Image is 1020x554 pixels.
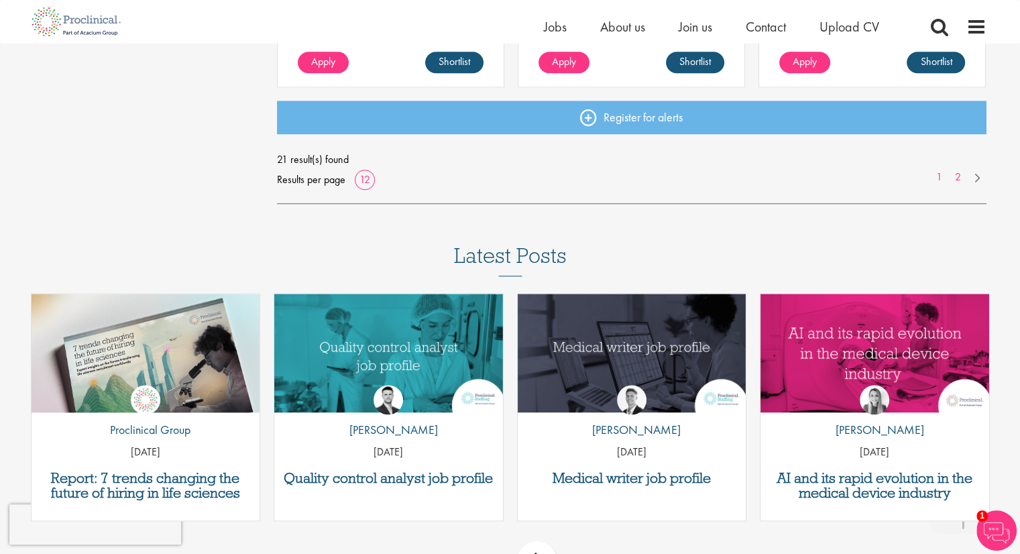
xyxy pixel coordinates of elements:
[760,445,989,460] p: [DATE]
[582,385,681,445] a: George Watson [PERSON_NAME]
[100,421,190,439] p: Proclinical Group
[767,471,982,500] a: AI and its rapid evolution in the medical device industry
[976,510,988,522] span: 1
[277,101,986,134] a: Register for alerts
[826,421,924,439] p: [PERSON_NAME]
[374,385,403,414] img: Joshua Godden
[948,170,968,185] a: 2
[425,52,484,73] a: Shortlist
[826,385,924,445] a: Hannah Burke [PERSON_NAME]
[281,471,496,486] a: Quality control analyst job profile
[277,150,986,170] span: 21 result(s) found
[274,294,503,412] img: quality control analyst job profile
[277,170,345,190] span: Results per page
[666,52,724,73] a: Shortlist
[274,294,503,412] a: Link to a post
[746,18,786,36] a: Contact
[524,471,740,486] a: Medical writer job profile
[518,294,746,412] img: Medical writer job profile
[518,294,746,412] a: Link to a post
[518,445,746,460] p: [DATE]
[100,385,190,445] a: Proclinical Group Proclinical Group
[38,471,253,500] a: Report: 7 trends changing the future of hiring in life sciences
[819,18,879,36] a: Upload CV
[298,52,349,73] a: Apply
[976,510,1017,551] img: Chatbot
[552,54,576,68] span: Apply
[617,385,646,414] img: George Watson
[760,294,989,412] img: AI and Its Impact on the Medical Device Industry | Proclinical
[860,385,889,414] img: Hannah Burke
[131,385,160,414] img: Proclinical Group
[311,54,335,68] span: Apply
[339,385,438,445] a: Joshua Godden [PERSON_NAME]
[32,294,260,412] a: Link to a post
[793,54,817,68] span: Apply
[274,445,503,460] p: [DATE]
[600,18,645,36] a: About us
[929,170,949,185] a: 1
[679,18,712,36] a: Join us
[454,244,567,276] h3: Latest Posts
[32,294,260,423] img: Proclinical: Life sciences hiring trends report 2025
[760,294,989,412] a: Link to a post
[355,172,375,186] a: 12
[539,52,589,73] a: Apply
[9,504,181,545] iframe: reCAPTCHA
[779,52,830,73] a: Apply
[907,52,965,73] a: Shortlist
[339,421,438,439] p: [PERSON_NAME]
[544,18,567,36] a: Jobs
[582,421,681,439] p: [PERSON_NAME]
[32,445,260,460] p: [DATE]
